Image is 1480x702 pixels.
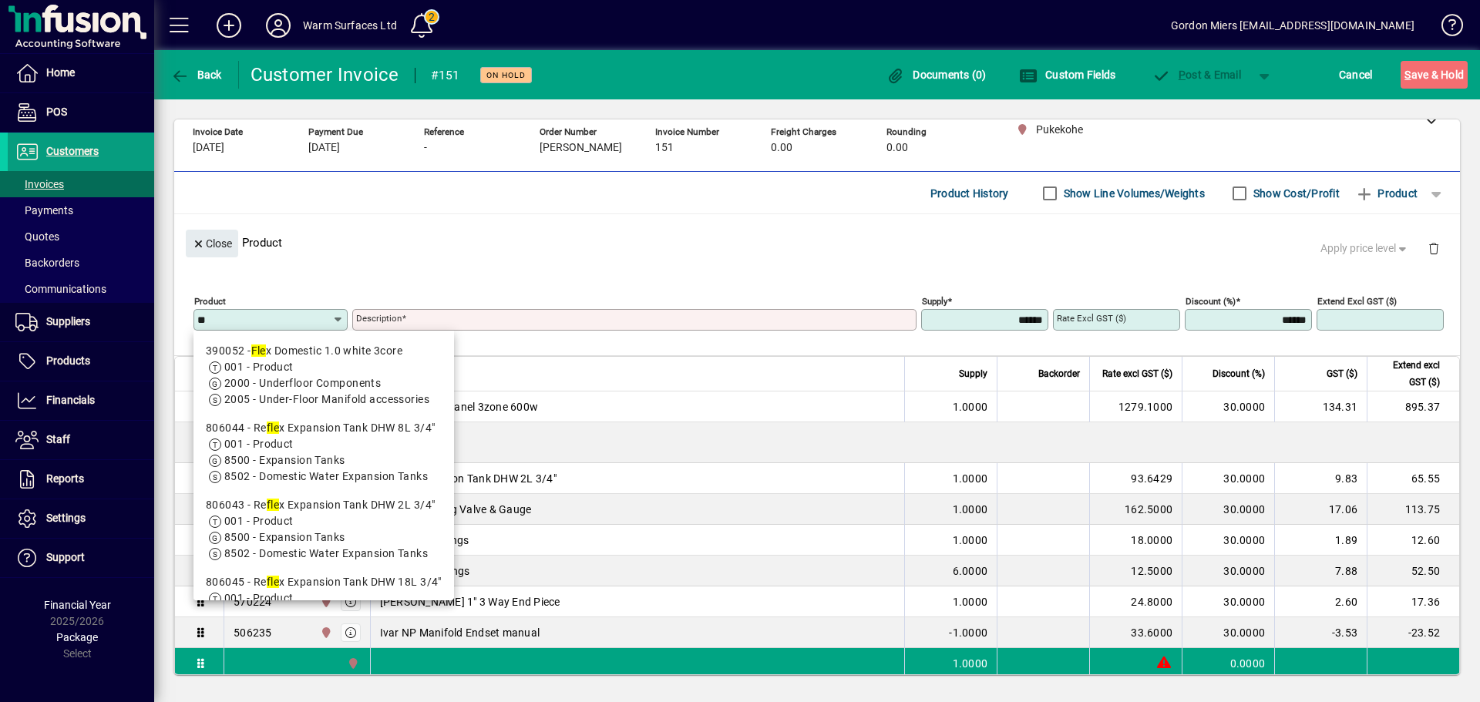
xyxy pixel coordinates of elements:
[15,230,59,243] span: Quotes
[192,231,232,257] span: Close
[308,142,340,154] span: [DATE]
[1182,586,1274,617] td: 30.0000
[380,594,560,610] span: [PERSON_NAME] 1" 3 Way End Piece
[206,343,442,359] div: 390052 - x Domestic 1.0 white 3core
[1377,357,1440,391] span: Extend excl GST ($)
[174,214,1460,270] div: Product
[8,303,154,341] a: Suppliers
[1339,62,1373,87] span: Cancel
[8,539,154,577] a: Support
[1213,365,1265,382] span: Discount (%)
[193,568,454,645] mat-option: 806045 - Reflex Expansion Tank DHW 18L 3/4"
[431,63,460,88] div: #151
[1179,69,1186,81] span: P
[356,331,904,347] mat-error: Required
[193,491,454,568] mat-option: 806043 - Reflex Expansion Tank DHW 2L 3/4"
[1367,525,1459,556] td: 12.60
[953,399,988,415] span: 1.0000
[1274,525,1367,556] td: 1.89
[206,574,442,590] div: 806045 - Re x Expansion Tank DHW 18L 3/4"
[1182,648,1274,679] td: 0.0000
[1415,230,1452,267] button: Delete
[8,460,154,499] a: Reports
[224,361,294,373] span: 001 - Product
[8,93,154,132] a: POS
[193,337,454,414] mat-option: 390052 - Flex Domestic 1.0 white 3core
[46,106,67,118] span: POS
[343,655,361,672] span: Pukekohe
[8,499,154,538] a: Settings
[224,438,294,450] span: 001 - Product
[206,497,442,513] div: 806043 - Re x Expansion Tank DHW 2L 3/4"
[251,344,266,357] em: Fle
[1186,296,1236,307] mat-label: Discount (%)
[1061,186,1205,201] label: Show Line Volumes/Weights
[771,142,792,154] span: 0.00
[356,313,402,324] mat-label: Description
[15,257,79,269] span: Backorders
[267,422,279,434] em: fle
[953,502,988,517] span: 1.0000
[1367,463,1459,494] td: 65.55
[56,631,98,643] span: Package
[1099,399,1172,415] div: 1279.1000
[182,236,242,250] app-page-header-button: Close
[316,593,334,610] span: Pukekohe
[194,296,226,307] mat-label: Product
[959,365,987,382] span: Supply
[8,223,154,250] a: Quotes
[380,471,557,486] span: Reflex Expansion Tank DHW 2L 3/4"
[46,512,86,524] span: Settings
[1314,235,1416,263] button: Apply price level
[922,296,947,307] mat-label: Supply
[224,454,345,466] span: 8500 - Expansion Tanks
[8,276,154,302] a: Communications
[953,471,988,486] span: 1.0000
[424,142,427,154] span: -
[170,69,222,81] span: Back
[1102,365,1172,382] span: Rate excl GST ($)
[46,394,95,406] span: Financials
[1015,61,1120,89] button: Custom Fields
[953,563,988,579] span: 6.0000
[166,61,226,89] button: Back
[1182,494,1274,525] td: 30.0000
[1274,586,1367,617] td: 2.60
[8,171,154,197] a: Invoices
[8,197,154,223] a: Payments
[1099,594,1172,610] div: 24.8000
[8,250,154,276] a: Backorders
[930,181,1009,206] span: Product History
[46,66,75,79] span: Home
[204,12,254,39] button: Add
[1367,391,1459,422] td: 895.37
[193,414,454,491] mat-option: 806044 - Reflex Expansion Tank DHW 8L 3/4"
[1320,240,1410,257] span: Apply price level
[1274,494,1367,525] td: 17.06
[224,377,381,389] span: 2000 - Underfloor Components
[316,624,334,641] span: Pukekohe
[953,656,988,671] span: 1.0000
[46,551,85,563] span: Support
[1367,586,1459,617] td: 17.36
[1430,3,1461,53] a: Knowledge Base
[1415,241,1452,255] app-page-header-button: Delete
[267,576,279,588] em: fle
[224,531,345,543] span: 8500 - Expansion Tanks
[1274,463,1367,494] td: 9.83
[224,470,428,482] span: 8502 - Domestic Water Expansion Tanks
[1182,556,1274,586] td: 30.0000
[1250,186,1340,201] label: Show Cost/Profit
[1099,532,1172,548] div: 18.0000
[224,515,294,527] span: 001 - Product
[251,62,399,87] div: Customer Invoice
[886,142,908,154] span: 0.00
[267,499,279,511] em: fle
[8,381,154,420] a: Financials
[1367,556,1459,586] td: 52.50
[1019,69,1116,81] span: Custom Fields
[1099,625,1172,640] div: 33.6000
[206,420,442,436] div: 806044 - Re x Expansion Tank DHW 8L 3/4"
[1404,62,1464,87] span: ave & Hold
[1274,617,1367,648] td: -3.53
